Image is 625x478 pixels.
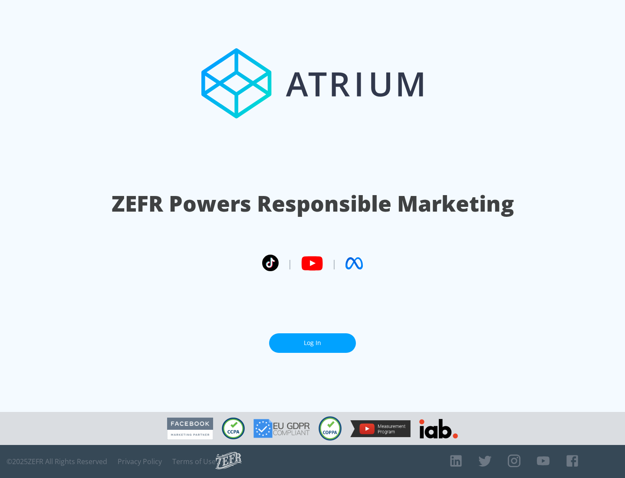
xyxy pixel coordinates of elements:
img: YouTube Measurement Program [350,420,411,437]
img: IAB [419,419,458,438]
img: COPPA Compliant [319,416,342,441]
a: Privacy Policy [118,457,162,466]
span: | [332,257,337,270]
a: Log In [269,333,356,353]
img: CCPA Compliant [222,418,245,439]
h1: ZEFR Powers Responsible Marketing [112,189,514,219]
img: GDPR Compliant [253,419,310,438]
span: © 2025 ZEFR All Rights Reserved [7,457,107,466]
img: Facebook Marketing Partner [167,418,213,440]
a: Terms of Use [172,457,216,466]
span: | [287,257,293,270]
